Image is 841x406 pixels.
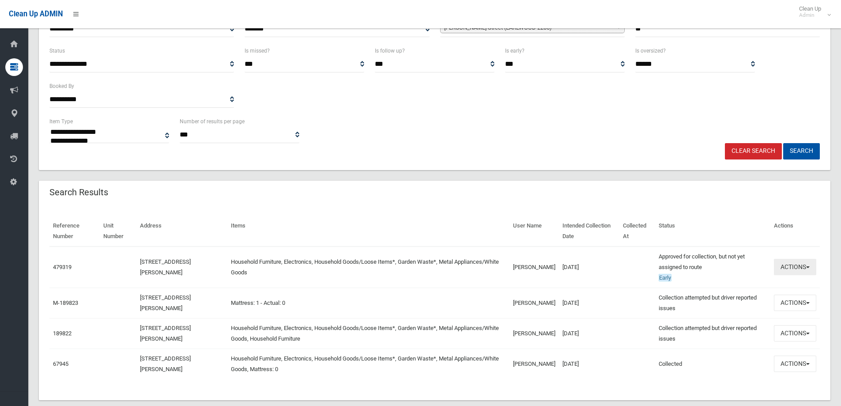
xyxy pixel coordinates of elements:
label: Is early? [505,46,524,56]
th: Items [227,216,509,247]
label: Is oversized? [635,46,666,56]
span: Early [659,274,671,281]
td: [PERSON_NAME] [509,349,559,379]
header: Search Results [39,184,119,201]
th: Actions [770,216,820,247]
a: [STREET_ADDRESS][PERSON_NAME] [140,355,191,372]
a: [STREET_ADDRESS][PERSON_NAME] [140,325,191,342]
td: Approved for collection, but not yet assigned to route [655,247,770,288]
th: Unit Number [100,216,136,247]
td: Collection attempted but driver reported issues [655,318,770,349]
span: Clean Up ADMIN [9,10,63,18]
button: Actions [774,325,816,341]
td: [PERSON_NAME] [509,288,559,318]
label: Number of results per page [180,117,245,126]
small: Admin [799,12,821,19]
th: Reference Number [49,216,100,247]
td: [PERSON_NAME] [509,318,559,349]
td: [PERSON_NAME] [509,247,559,288]
button: Actions [774,356,816,372]
td: Household Furniture, Electronics, Household Goods/Loose Items*, Garden Waste*, Metal Appliances/W... [227,318,509,349]
td: Household Furniture, Electronics, Household Goods/Loose Items*, Garden Waste*, Metal Appliances/W... [227,247,509,288]
a: 67945 [53,360,68,367]
a: 189822 [53,330,72,337]
td: [DATE] [559,288,619,318]
th: Address [136,216,227,247]
label: Item Type [49,117,73,126]
button: Actions [774,259,816,275]
th: Status [655,216,770,247]
label: Status [49,46,65,56]
td: [DATE] [559,349,619,379]
a: Clear Search [725,143,782,159]
label: Is missed? [245,46,270,56]
th: Collected At [619,216,656,247]
td: Collected [655,349,770,379]
a: 479319 [53,264,72,270]
a: [STREET_ADDRESS][PERSON_NAME] [140,258,191,276]
th: Intended Collection Date [559,216,619,247]
button: Actions [774,295,816,311]
td: [DATE] [559,247,619,288]
label: Is follow up? [375,46,405,56]
td: Collection attempted but driver reported issues [655,288,770,318]
a: M-189823 [53,300,78,306]
td: Household Furniture, Electronics, Household Goods/Loose Items*, Garden Waste*, Metal Appliances/W... [227,349,509,379]
a: [STREET_ADDRESS][PERSON_NAME] [140,294,191,311]
td: [DATE] [559,318,619,349]
label: Booked By [49,81,74,91]
th: User Name [509,216,559,247]
button: Search [783,143,820,159]
td: Mattress: 1 - Actual: 0 [227,288,509,318]
span: Clean Up [795,5,830,19]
